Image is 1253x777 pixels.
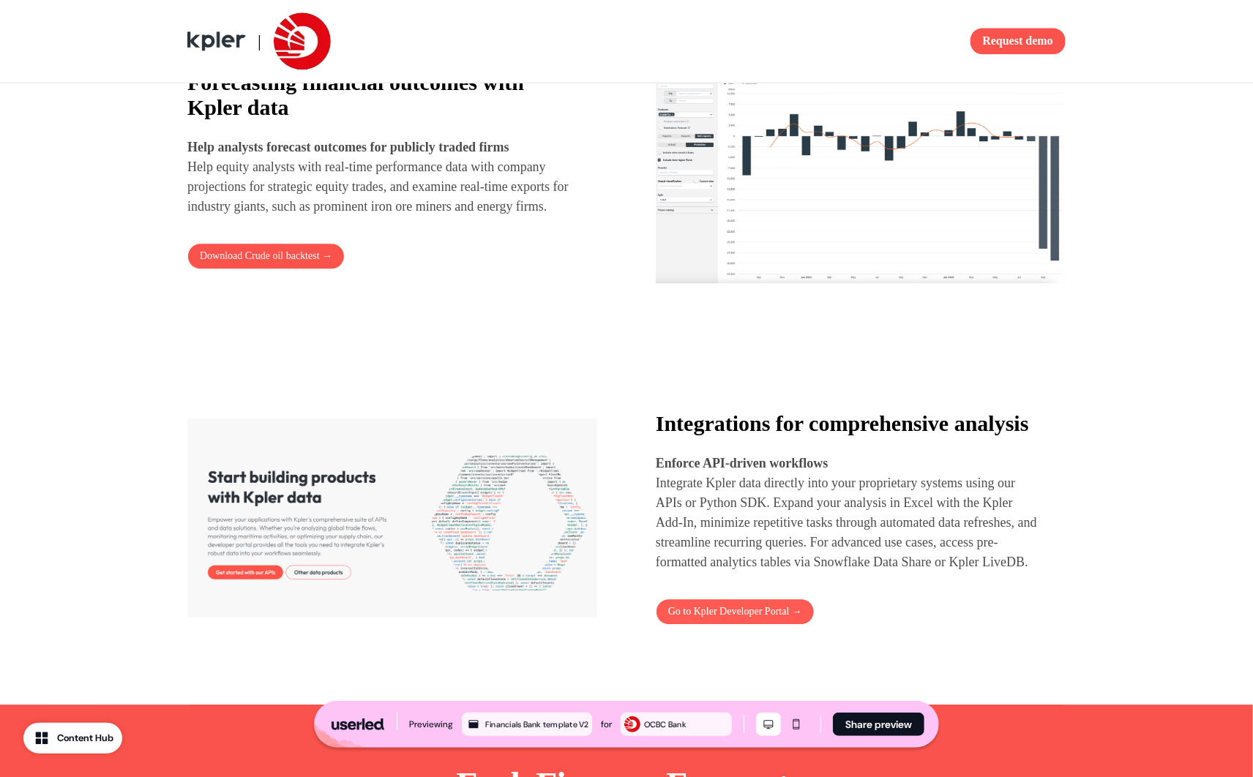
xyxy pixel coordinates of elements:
[784,713,809,736] button: Mobile mode
[656,456,829,470] strong: Enforce API-driven workflows
[601,717,612,732] div: for
[485,718,589,731] div: Financials Bank template V2
[656,411,1029,435] strong: Integrations for comprehensive analysis
[187,138,571,217] p: Help equity analysts with real-time performance data with company projections for strategic equit...
[644,718,729,731] div: OCBC Bank
[57,731,113,746] div: Content Hub
[187,140,509,154] strong: Help analysts forecast outcomes for publicly traded firms
[258,31,261,50] span: |
[187,70,524,119] strong: Forecasting financial outcomes with Kpler data
[23,723,122,754] button: Content Hub
[187,243,345,269] button: Download Crude oil backtest →
[833,713,924,736] button: Share preview
[970,28,1066,54] button: Request demo
[656,598,815,625] a: Go to Kpler Developer Portal →
[409,717,453,732] div: Previewing
[656,473,1039,572] p: Integrate Kpler data directly into your proprietary systems using our APIs or Python SDK. Expand ...
[756,713,781,736] button: Desktop mode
